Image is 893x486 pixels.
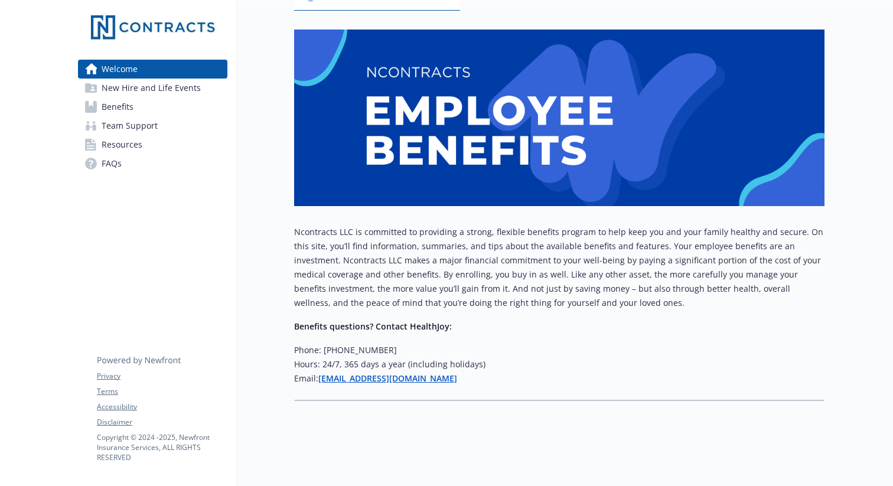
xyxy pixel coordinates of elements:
h6: Phone: [PHONE_NUMBER] [294,343,824,357]
strong: Benefits questions? Contact HealthJoy: [294,321,452,332]
a: [EMAIL_ADDRESS][DOMAIN_NAME] [318,373,457,384]
h6: Hours: 24/7, 365 days a year (including holidays)​ [294,357,824,371]
a: Team Support [78,116,227,135]
span: Resources [102,135,142,154]
a: Accessibility [97,402,227,412]
p: Ncontracts LLC is committed to providing a strong, flexible benefits program to help keep you and... [294,225,824,310]
a: Terms [97,386,227,397]
span: Welcome [102,60,138,79]
a: New Hire and Life Events [78,79,227,97]
a: FAQs [78,154,227,173]
a: Welcome [78,60,227,79]
span: Benefits [102,97,133,116]
a: Privacy [97,371,227,381]
a: Benefits [78,97,227,116]
h6: Email: [294,371,824,386]
p: Copyright © 2024 - 2025 , Newfront Insurance Services, ALL RIGHTS RESERVED [97,432,227,462]
a: Resources [78,135,227,154]
span: New Hire and Life Events [102,79,201,97]
img: overview page banner [294,30,824,206]
a: Disclaimer [97,417,227,428]
span: Team Support [102,116,158,135]
span: FAQs [102,154,122,173]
